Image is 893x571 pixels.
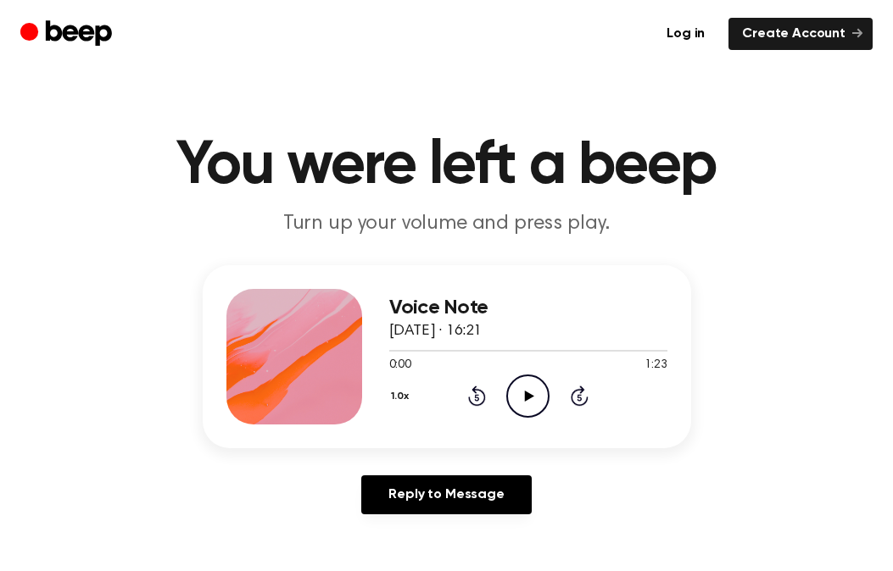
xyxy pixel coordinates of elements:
[653,18,718,50] a: Log in
[361,475,531,514] a: Reply to Message
[389,357,411,374] span: 0:00
[20,18,116,51] a: Beep
[389,297,667,319] h3: Voice Note
[645,357,667,374] span: 1:23
[20,136,873,197] h1: You were left a beep
[121,210,773,238] p: Turn up your volume and press play.
[389,324,483,339] span: [DATE] · 16:21
[728,18,873,50] a: Create Account
[389,382,416,411] button: 1.0x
